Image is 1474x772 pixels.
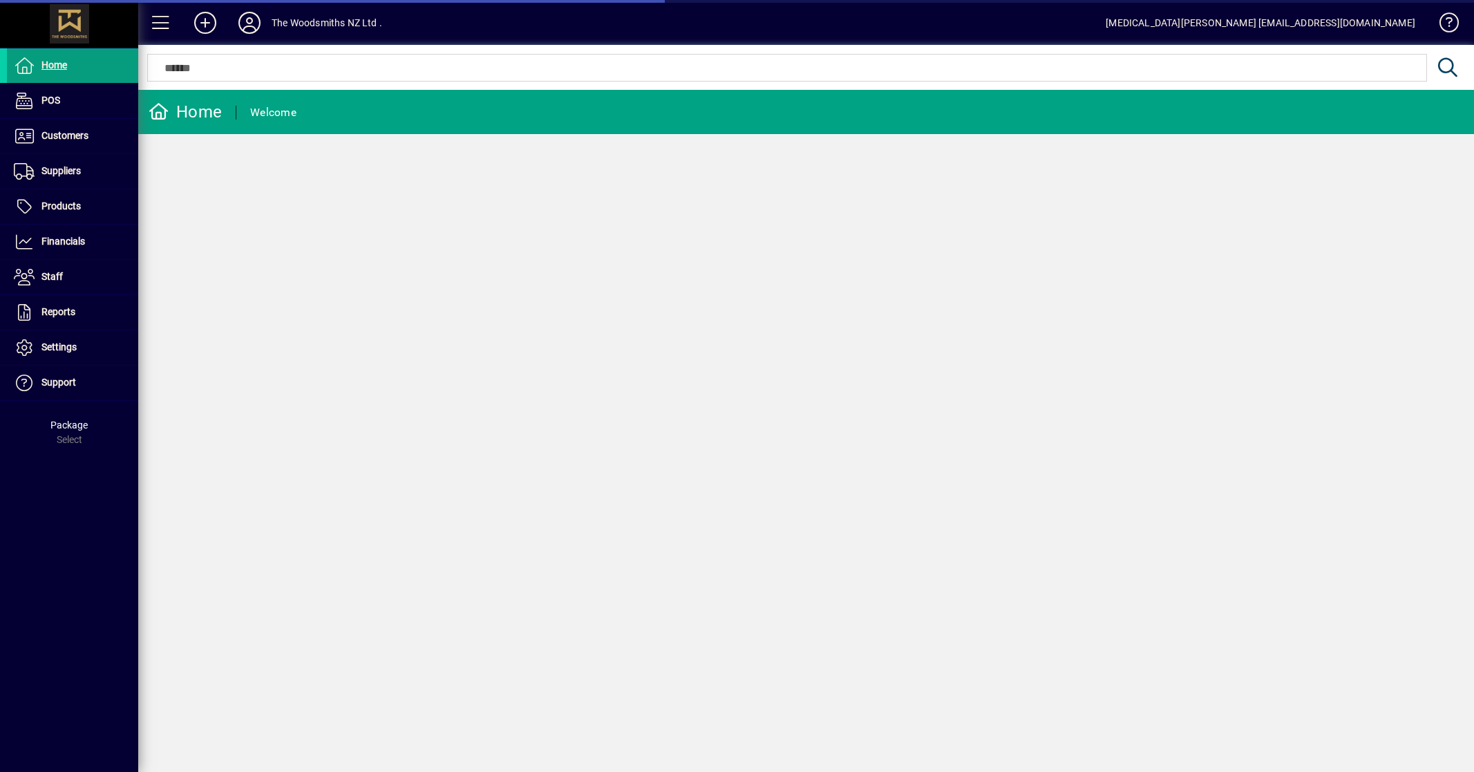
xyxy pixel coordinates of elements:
[7,260,138,294] a: Staff
[7,154,138,189] a: Suppliers
[7,295,138,330] a: Reports
[7,84,138,118] a: POS
[50,420,88,431] span: Package
[250,102,296,124] div: Welcome
[7,119,138,153] a: Customers
[183,10,227,35] button: Add
[7,189,138,224] a: Products
[41,306,75,317] span: Reports
[7,330,138,365] a: Settings
[272,12,382,34] div: The Woodsmiths NZ Ltd .
[1106,12,1415,34] div: [MEDICAL_DATA][PERSON_NAME] [EMAIL_ADDRESS][DOMAIN_NAME]
[41,165,81,176] span: Suppliers
[41,377,76,388] span: Support
[41,271,63,282] span: Staff
[41,59,67,70] span: Home
[7,225,138,259] a: Financials
[41,236,85,247] span: Financials
[41,341,77,352] span: Settings
[41,130,88,141] span: Customers
[7,366,138,400] a: Support
[1429,3,1457,48] a: Knowledge Base
[41,200,81,211] span: Products
[41,95,60,106] span: POS
[227,10,272,35] button: Profile
[149,101,222,123] div: Home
